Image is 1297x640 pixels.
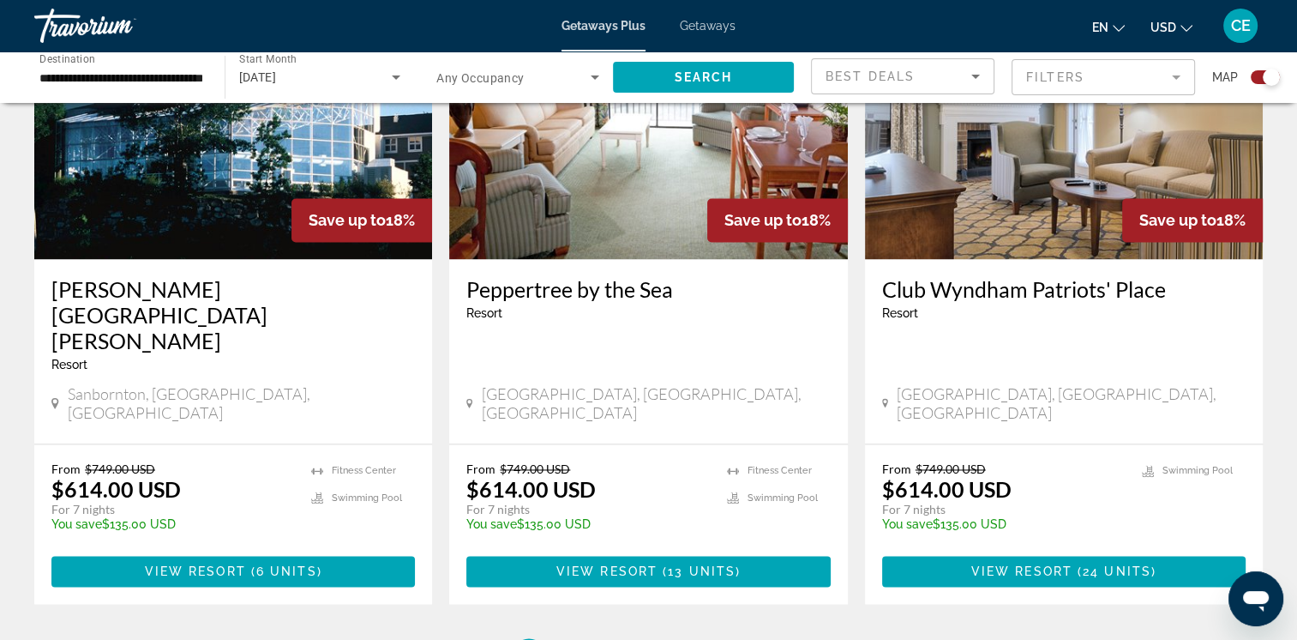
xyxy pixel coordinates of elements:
[668,565,736,578] span: 13 units
[239,53,297,65] span: Start Month
[826,66,980,87] mat-select: Sort by
[51,517,294,531] p: $135.00 USD
[1092,15,1125,39] button: Change language
[1122,198,1263,242] div: 18%
[500,462,570,476] span: $749.00 USD
[466,517,709,531] p: $135.00 USD
[51,517,102,531] span: You save
[51,462,81,476] span: From
[466,306,502,320] span: Resort
[34,3,206,48] a: Travorium
[826,69,915,83] span: Best Deals
[658,565,741,578] span: ( )
[291,198,432,242] div: 18%
[1212,65,1238,89] span: Map
[680,19,736,33] a: Getaways
[256,565,317,578] span: 6 units
[724,211,802,229] span: Save up to
[1162,465,1233,476] span: Swimming Pool
[613,62,795,93] button: Search
[466,517,517,531] span: You save
[556,565,658,578] span: View Resort
[332,492,402,504] span: Swimming Pool
[1012,58,1195,96] button: Filter
[916,462,986,476] span: $749.00 USD
[748,492,818,504] span: Swimming Pool
[309,211,386,229] span: Save up to
[1072,565,1156,578] span: ( )
[707,198,848,242] div: 18%
[51,276,415,353] a: [PERSON_NAME][GEOGRAPHIC_DATA][PERSON_NAME]
[51,556,415,587] button: View Resort(6 units)
[51,358,87,371] span: Resort
[882,502,1125,517] p: For 7 nights
[466,556,830,587] button: View Resort(13 units)
[1083,565,1151,578] span: 24 units
[246,565,322,578] span: ( )
[51,476,181,502] p: $614.00 USD
[332,465,396,476] span: Fitness Center
[85,462,155,476] span: $749.00 USD
[882,556,1246,587] button: View Resort(24 units)
[971,565,1072,578] span: View Resort
[882,517,933,531] span: You save
[1150,15,1192,39] button: Change currency
[882,517,1125,531] p: $135.00 USD
[882,476,1012,502] p: $614.00 USD
[239,70,277,84] span: [DATE]
[466,462,495,476] span: From
[897,384,1246,422] span: [GEOGRAPHIC_DATA], [GEOGRAPHIC_DATA], [GEOGRAPHIC_DATA]
[145,565,246,578] span: View Resort
[466,476,596,502] p: $614.00 USD
[561,19,645,33] a: Getaways Plus
[39,52,95,64] span: Destination
[51,502,294,517] p: For 7 nights
[1231,17,1251,34] span: CE
[882,276,1246,302] a: Club Wyndham Patriots' Place
[466,276,830,302] a: Peppertree by the Sea
[748,465,812,476] span: Fitness Center
[466,502,709,517] p: For 7 nights
[1228,571,1283,626] iframe: Button to launch messaging window
[1218,8,1263,44] button: User Menu
[882,306,918,320] span: Resort
[68,384,416,422] span: Sanbornton, [GEOGRAPHIC_DATA], [GEOGRAPHIC_DATA]
[482,384,831,422] span: [GEOGRAPHIC_DATA], [GEOGRAPHIC_DATA], [GEOGRAPHIC_DATA]
[436,71,525,85] span: Any Occupancy
[1092,21,1108,34] span: en
[1150,21,1176,34] span: USD
[882,462,911,476] span: From
[674,70,732,84] span: Search
[1139,211,1216,229] span: Save up to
